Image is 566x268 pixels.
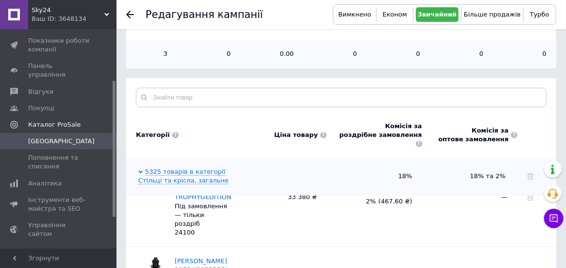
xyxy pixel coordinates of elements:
button: Турбо [526,7,553,22]
button: Чат з покупцем [544,209,564,228]
input: Знайти товар [136,88,547,107]
span: Каталог ProSale [28,120,81,129]
div: Ваш ID: 3648134 [32,15,117,23]
span: 0 [493,50,547,58]
span: Економ [383,11,407,18]
span: Показники роботи компанії [28,36,90,54]
span: 3 [136,50,167,58]
div: Під замовлення — тільки роздріб [175,202,232,229]
span: Вимкнено [338,11,371,18]
span: Турбо [530,11,549,18]
span: 0 [367,50,420,58]
button: Звичайний [416,7,459,22]
span: 18% та 2% [356,189,412,205]
span: Інструменти веб-майстра та SEO [28,196,90,213]
span: Sky24 [32,6,104,15]
span: Ціна товару [274,131,318,139]
span: 0.00 [240,50,294,58]
span: Аналітика [28,179,62,188]
button: Вимкнено [336,7,374,22]
div: Повернутися назад [126,11,134,18]
span: Комісія за роздрібне замовлення [339,122,422,139]
span: [GEOGRAPHIC_DATA] [28,137,95,146]
span: 0 [430,50,483,58]
span: Комісія за оптове замовлення [438,126,509,144]
span: Поповнення та списання [28,153,90,171]
span: Управління сайтом [28,221,90,238]
span: 24100 [175,229,195,236]
button: Більше продажів [464,7,521,22]
span: 0 [177,50,231,58]
span: Відгуки [28,87,53,96]
div: Редагування кампанії [146,10,263,20]
span: — [432,193,508,201]
span: 0 [303,50,357,58]
span: Більше продажів [464,11,521,18]
span: 18% [336,172,413,181]
a: 5325 товарів в категорії Стільці та крісла, загальне [138,168,229,184]
div: ( 467.60 ₴ ) [379,197,413,206]
span: Покупці [28,104,54,113]
span: 33 380 ₴ [288,193,317,201]
button: Економ [379,7,410,22]
span: 18% та 2% [470,172,508,180]
span: Категорії [136,131,170,139]
span: Гаманець компанії [28,247,90,264]
span: Звичайний [418,11,457,18]
span: Панель управління [28,62,90,79]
